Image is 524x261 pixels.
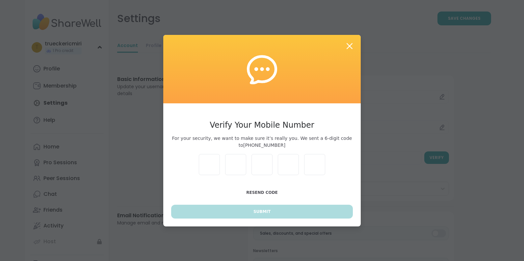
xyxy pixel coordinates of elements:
span: Resend Code [246,190,278,195]
button: Resend Code [171,186,353,199]
span: For your security, we want to make sure it’s really you. We sent a 6-digit code to [PHONE_NUMBER] [171,135,353,149]
button: Submit [171,205,353,219]
span: Submit [253,209,271,215]
h3: Verify Your Mobile Number [171,119,353,131]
